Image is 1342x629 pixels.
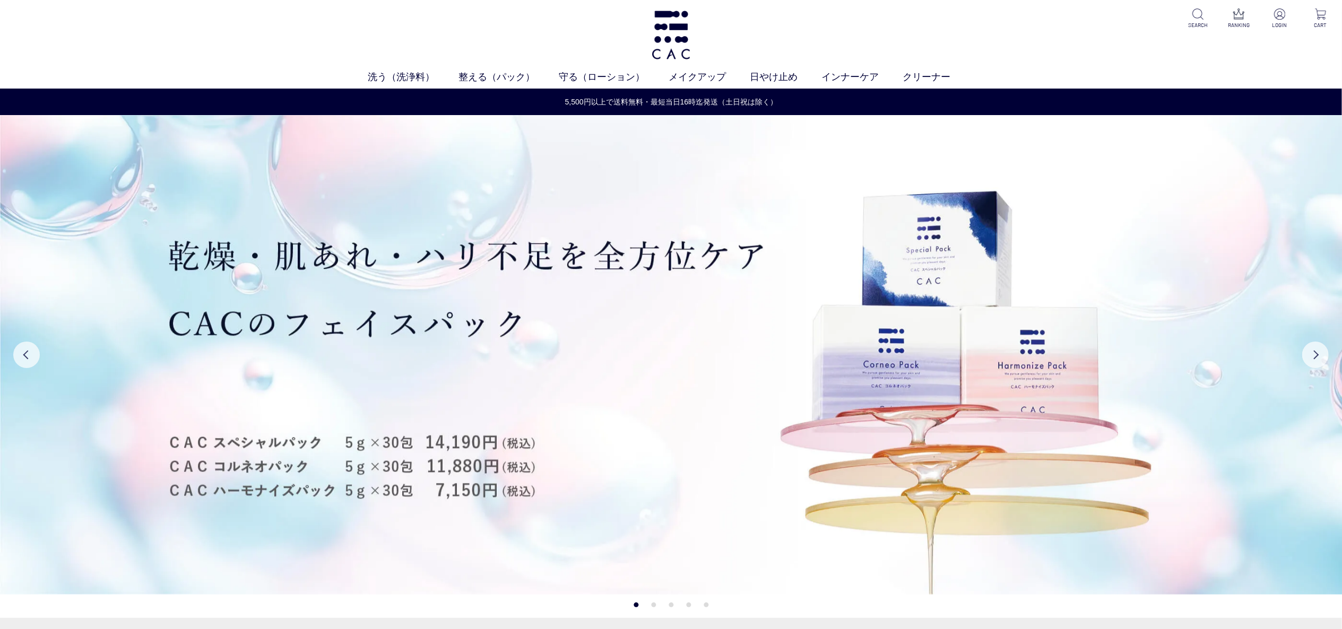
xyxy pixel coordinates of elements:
p: LOGIN [1267,21,1293,29]
button: 1 of 5 [634,602,638,607]
a: 日やけ止め [750,70,821,84]
a: 洗う（洗浄料） [368,70,458,84]
a: CART [1308,8,1334,29]
button: 5 of 5 [704,602,708,607]
button: 4 of 5 [686,602,691,607]
a: RANKING [1226,8,1252,29]
p: RANKING [1226,21,1252,29]
button: 2 of 5 [651,602,656,607]
p: SEARCH [1185,21,1211,29]
a: 守る（ローション） [559,70,669,84]
a: LOGIN [1267,8,1293,29]
a: クリーナー [903,70,974,84]
button: Previous [13,342,40,368]
a: 整える（パック） [458,70,559,84]
a: メイクアップ [669,70,750,84]
a: SEARCH [1185,8,1211,29]
button: 3 of 5 [669,602,673,607]
p: CART [1308,21,1334,29]
a: インナーケア [821,70,903,84]
a: 5,500円以上で送料無料・最短当日16時迄発送（土日祝は除く） [1,97,1342,108]
img: logo [650,11,692,59]
button: Next [1302,342,1329,368]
